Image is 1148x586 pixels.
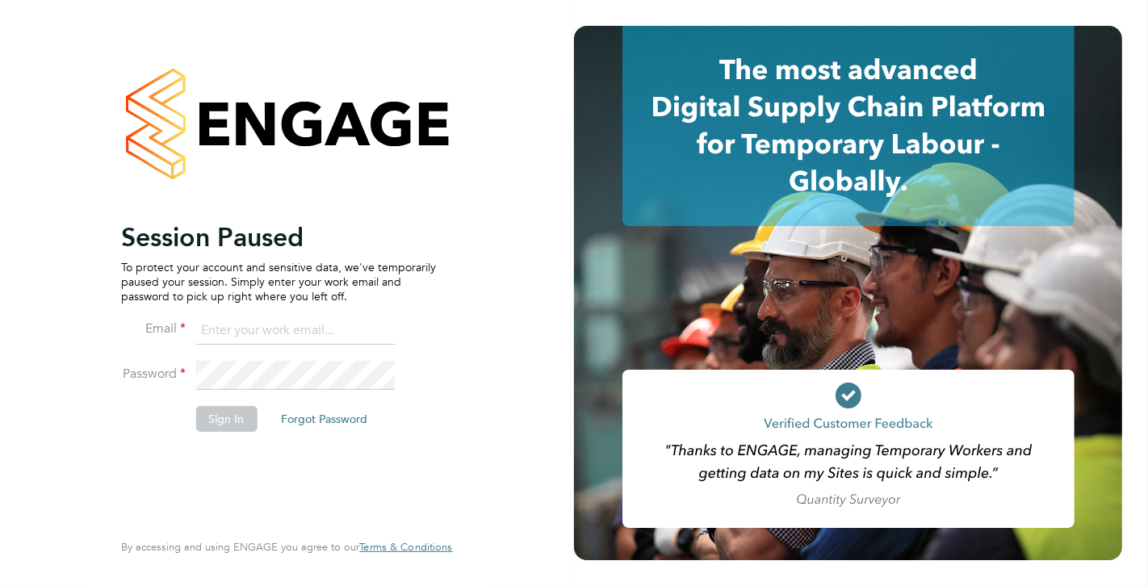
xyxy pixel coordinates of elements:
[268,406,380,432] button: Forgot Password
[121,366,186,383] label: Password
[359,540,452,554] span: Terms & Conditions
[195,316,395,345] input: Enter your work email...
[121,260,436,304] p: To protect your account and sensitive data, we've temporarily paused your session. Simply enter y...
[121,320,186,337] label: Email
[121,221,436,253] h2: Session Paused
[195,406,257,432] button: Sign In
[121,540,452,554] span: By accessing and using ENGAGE you agree to our
[359,541,452,554] a: Terms & Conditions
